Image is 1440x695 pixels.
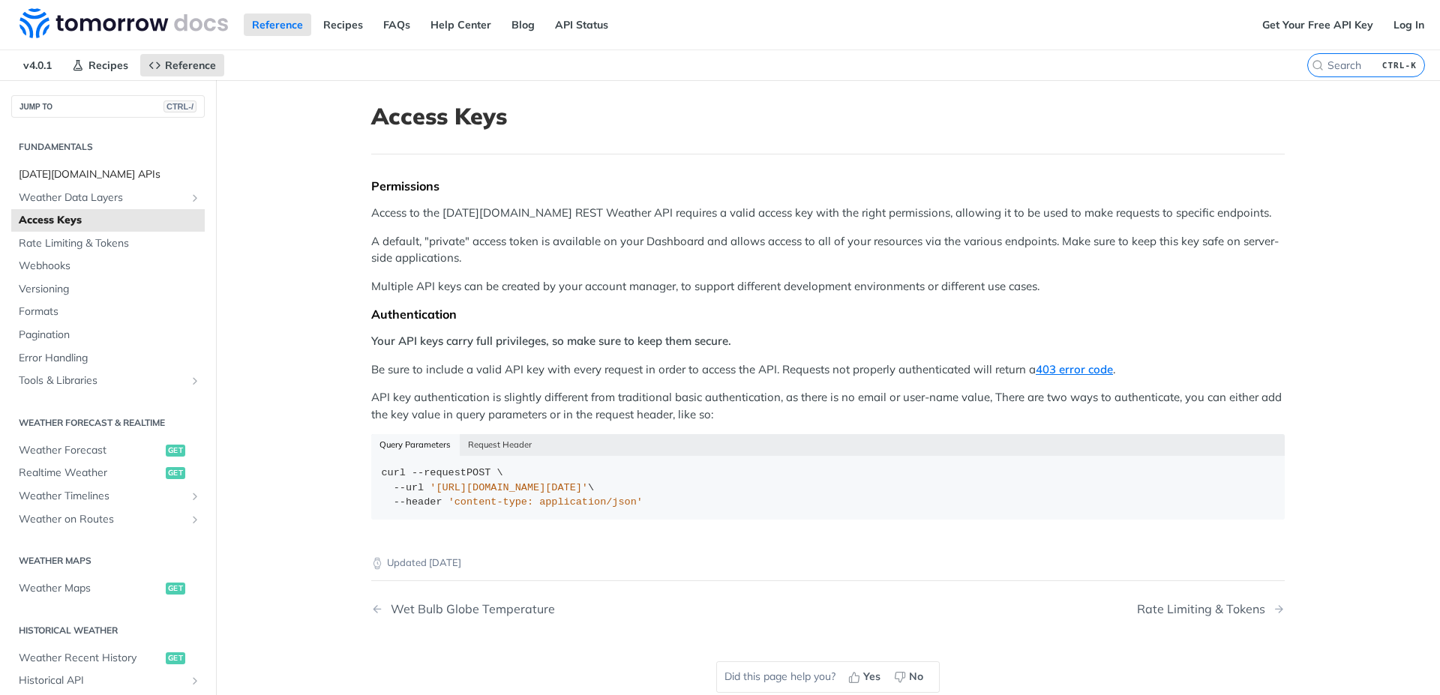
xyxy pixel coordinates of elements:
span: Weather Data Layers [19,190,185,205]
a: Recipes [315,13,371,36]
a: Rate Limiting & Tokens [11,232,205,255]
a: Weather Data LayersShow subpages for Weather Data Layers [11,187,205,209]
a: Help Center [422,13,499,36]
a: Webhooks [11,255,205,277]
kbd: CTRL-K [1378,58,1420,73]
a: Tools & LibrariesShow subpages for Tools & Libraries [11,370,205,392]
a: Formats [11,301,205,323]
span: Weather Forecast [19,443,162,458]
span: CTRL-/ [163,100,196,112]
a: Weather TimelinesShow subpages for Weather Timelines [11,485,205,508]
button: Request Header [460,434,541,455]
span: Versioning [19,282,201,297]
a: Realtime Weatherget [11,462,205,484]
p: Access to the [DATE][DOMAIN_NAME] REST Weather API requires a valid access key with the right per... [371,205,1285,222]
span: --url [394,482,424,493]
strong: Your API keys carry full privileges, so make sure to keep them secure. [371,334,731,348]
a: FAQs [375,13,418,36]
a: Reference [140,54,224,76]
p: Be sure to include a valid API key with every request in order to access the API. Requests not pr... [371,361,1285,379]
a: Weather on RoutesShow subpages for Weather on Routes [11,508,205,531]
h2: Weather Maps [11,554,205,568]
div: POST \ \ [382,466,1275,510]
p: Updated [DATE] [371,556,1285,571]
span: Recipes [88,58,128,72]
svg: Search [1312,59,1324,71]
span: curl [382,467,406,478]
button: JUMP TOCTRL-/ [11,95,205,118]
a: 403 error code [1036,362,1113,376]
a: Weather Recent Historyget [11,647,205,670]
span: Realtime Weather [19,466,162,481]
span: 'content-type: application/json' [448,496,643,508]
button: Yes [843,666,889,688]
a: Historical APIShow subpages for Historical API [11,670,205,692]
p: Multiple API keys can be created by your account manager, to support different development enviro... [371,278,1285,295]
span: Reference [165,58,216,72]
span: v4.0.1 [15,54,60,76]
a: API Status [547,13,616,36]
span: No [909,669,923,685]
p: A default, "private" access token is available on your Dashboard and allows access to all of your... [371,233,1285,267]
span: --request [412,467,466,478]
a: Blog [503,13,543,36]
h2: Weather Forecast & realtime [11,416,205,430]
span: [DATE][DOMAIN_NAME] APIs [19,167,201,182]
a: [DATE][DOMAIN_NAME] APIs [11,163,205,186]
div: Rate Limiting & Tokens [1137,602,1273,616]
span: get [166,652,185,664]
span: get [166,467,185,479]
a: Recipes [64,54,136,76]
a: Get Your Free API Key [1254,13,1381,36]
a: Error Handling [11,347,205,370]
div: Wet Bulb Globe Temperature [383,602,555,616]
a: Weather Forecastget [11,439,205,462]
a: Versioning [11,278,205,301]
p: API key authentication is slightly different from traditional basic authentication, as there is n... [371,389,1285,423]
span: Tools & Libraries [19,373,185,388]
span: Formats [19,304,201,319]
a: Log In [1385,13,1432,36]
span: Pagination [19,328,201,343]
a: Reference [244,13,311,36]
nav: Pagination Controls [371,587,1285,631]
button: No [889,666,931,688]
div: Authentication [371,307,1285,322]
span: get [166,583,185,595]
span: Weather on Routes [19,512,185,527]
a: Weather Mapsget [11,577,205,600]
span: Rate Limiting & Tokens [19,236,201,251]
span: Yes [863,669,880,685]
span: Weather Maps [19,581,162,596]
h2: Fundamentals [11,140,205,154]
button: Show subpages for Weather on Routes [189,514,201,526]
h1: Access Keys [371,103,1285,130]
span: Error Handling [19,351,201,366]
a: Previous Page: Wet Bulb Globe Temperature [371,602,763,616]
button: Show subpages for Weather Data Layers [189,192,201,204]
span: Weather Recent History [19,651,162,666]
span: Weather Timelines [19,489,185,504]
a: Access Keys [11,209,205,232]
button: Show subpages for Weather Timelines [189,490,201,502]
span: Historical API [19,673,185,688]
img: Tomorrow.io Weather API Docs [19,8,228,38]
a: Pagination [11,324,205,346]
button: Show subpages for Historical API [189,675,201,687]
span: Access Keys [19,213,201,228]
div: Did this page help you? [716,661,940,693]
span: get [166,445,185,457]
span: '[URL][DOMAIN_NAME][DATE]' [430,482,588,493]
span: --header [394,496,442,508]
div: Permissions [371,178,1285,193]
a: Next Page: Rate Limiting & Tokens [1137,602,1285,616]
button: Show subpages for Tools & Libraries [189,375,201,387]
span: Webhooks [19,259,201,274]
h2: Historical Weather [11,624,205,637]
